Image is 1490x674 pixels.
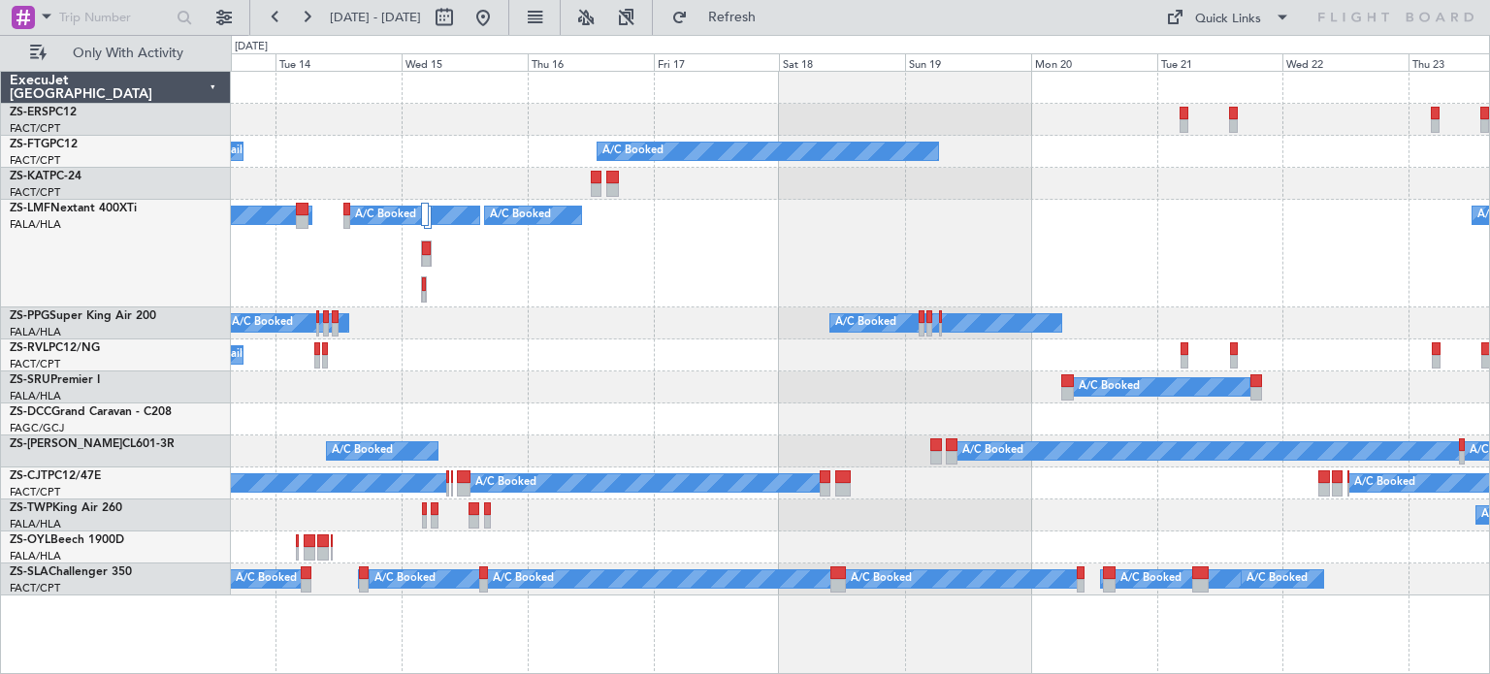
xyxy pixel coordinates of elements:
[10,185,60,200] a: FACT/CPT
[10,470,48,482] span: ZS-CJT
[1079,372,1140,401] div: A/C Booked
[835,308,896,337] div: A/C Booked
[10,549,61,563] a: FALA/HLA
[10,438,175,450] a: ZS-[PERSON_NAME]CL601-3R
[10,203,137,214] a: ZS-LMFNextant 400XTi
[493,564,554,594] div: A/C Booked
[663,2,779,33] button: Refresh
[402,53,528,71] div: Wed 15
[475,468,536,497] div: A/C Booked
[654,53,780,71] div: Fri 17
[692,11,773,24] span: Refresh
[1247,564,1308,594] div: A/C Booked
[1120,564,1182,594] div: A/C Booked
[905,53,1031,71] div: Sun 19
[235,39,268,55] div: [DATE]
[10,421,64,435] a: FAGC/GCJ
[10,470,101,482] a: ZS-CJTPC12/47E
[1031,53,1157,71] div: Mon 20
[10,517,61,531] a: FALA/HLA
[10,502,52,514] span: ZS-TWP
[10,342,100,354] a: ZS-RVLPC12/NG
[10,153,60,168] a: FACT/CPT
[59,3,171,32] input: Trip Number
[602,137,664,166] div: A/C Booked
[10,203,50,214] span: ZS-LMF
[1354,468,1415,497] div: A/C Booked
[10,310,49,322] span: ZS-PPG
[1195,10,1261,29] div: Quick Links
[50,47,205,60] span: Only With Activity
[10,406,51,418] span: ZS-DCC
[10,139,78,150] a: ZS-FTGPC12
[10,534,124,546] a: ZS-OYLBeech 1900D
[21,38,211,69] button: Only With Activity
[10,325,61,339] a: FALA/HLA
[10,310,156,322] a: ZS-PPGSuper King Air 200
[10,121,60,136] a: FACT/CPT
[10,357,60,371] a: FACT/CPT
[851,564,912,594] div: A/C Booked
[10,581,60,595] a: FACT/CPT
[1282,53,1409,71] div: Wed 22
[10,171,81,182] a: ZS-KATPC-24
[10,107,77,118] a: ZS-ERSPC12
[236,564,297,594] div: A/C Booked
[10,502,122,514] a: ZS-TWPKing Air 260
[275,53,402,71] div: Tue 14
[10,217,61,232] a: FALA/HLA
[10,171,49,182] span: ZS-KAT
[10,389,61,403] a: FALA/HLA
[490,201,551,230] div: A/C Booked
[10,406,172,418] a: ZS-DCCGrand Caravan - C208
[374,564,436,594] div: A/C Booked
[10,566,132,578] a: ZS-SLAChallenger 350
[10,107,49,118] span: ZS-ERS
[330,9,421,26] span: [DATE] - [DATE]
[10,342,49,354] span: ZS-RVL
[10,438,122,450] span: ZS-[PERSON_NAME]
[10,374,50,386] span: ZS-SRU
[1156,2,1300,33] button: Quick Links
[10,485,60,499] a: FACT/CPT
[10,534,50,546] span: ZS-OYL
[332,436,393,465] div: A/C Booked
[10,374,100,386] a: ZS-SRUPremier I
[355,201,416,230] div: A/C Booked
[962,436,1023,465] div: A/C Booked
[10,139,49,150] span: ZS-FTG
[1157,53,1283,71] div: Tue 21
[232,308,293,337] div: A/C Booked
[10,566,49,578] span: ZS-SLA
[779,53,905,71] div: Sat 18
[528,53,654,71] div: Thu 16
